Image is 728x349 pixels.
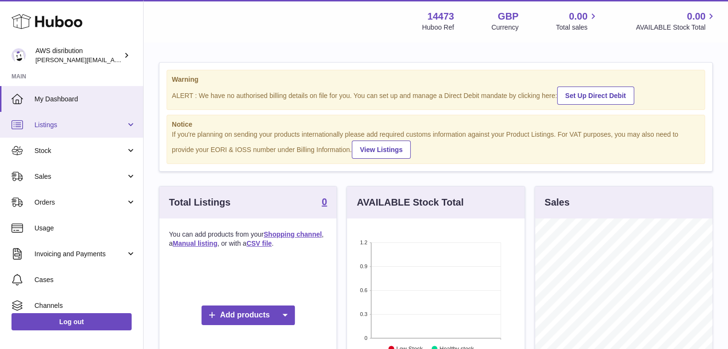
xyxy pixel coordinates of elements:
text: 1.2 [360,240,368,245]
span: Orders [34,198,126,207]
h3: Sales [545,196,570,209]
div: Huboo Ref [422,23,454,32]
span: Usage [34,224,136,233]
p: You can add products from your , a , or with a . [169,230,327,248]
a: 0 [322,197,327,208]
text: 0 [365,335,368,341]
a: Add products [202,305,295,325]
img: jithu.k@awsdistribution.com [11,48,26,63]
strong: Notice [172,120,700,129]
div: If you're planning on sending your products internationally please add required customs informati... [172,130,700,159]
span: 0.00 [569,10,588,23]
text: 0.6 [360,287,368,293]
h3: AVAILABLE Stock Total [357,196,463,209]
span: Invoicing and Payments [34,250,126,259]
strong: GBP [498,10,518,23]
text: 0.3 [360,311,368,317]
div: AWS disribution [35,46,122,65]
strong: 14473 [427,10,454,23]
a: Set Up Direct Debit [557,87,634,105]
strong: Warning [172,75,700,84]
strong: 0 [322,197,327,207]
span: [PERSON_NAME][EMAIL_ADDRESS][DOMAIN_NAME] [35,56,192,64]
span: Cases [34,275,136,284]
a: 0.00 Total sales [556,10,598,32]
div: Currency [492,23,519,32]
span: Channels [34,301,136,310]
span: Sales [34,172,126,181]
text: 0.9 [360,263,368,269]
span: Listings [34,120,126,130]
span: Stock [34,146,126,155]
a: View Listings [352,141,411,159]
a: Shopping channel [264,230,322,238]
a: Log out [11,313,132,330]
span: Total sales [556,23,598,32]
span: 0.00 [687,10,706,23]
a: Manual listing [173,240,217,247]
h3: Total Listings [169,196,231,209]
div: ALERT : We have no authorised billing details on file for you. You can set up and manage a Direct... [172,85,700,105]
span: AVAILABLE Stock Total [636,23,717,32]
span: My Dashboard [34,95,136,104]
a: CSV file [246,240,272,247]
a: 0.00 AVAILABLE Stock Total [636,10,717,32]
